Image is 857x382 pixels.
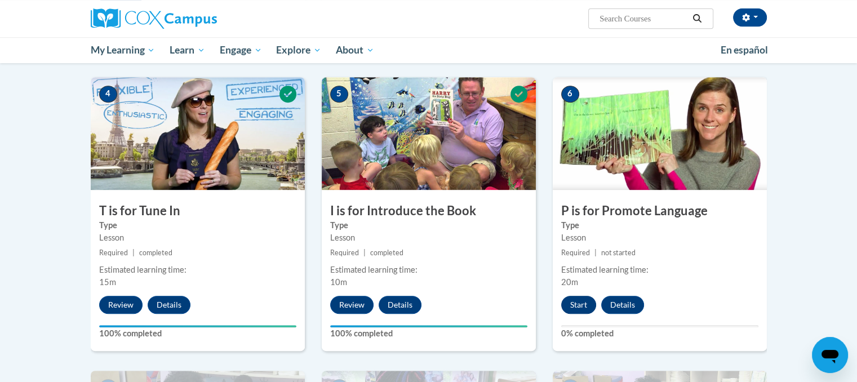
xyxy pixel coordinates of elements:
h3: T is for Tune In [91,202,305,220]
span: 5 [330,86,348,103]
span: 15m [99,277,116,287]
button: Details [601,296,644,314]
a: About [328,37,381,63]
span: Required [330,248,359,257]
button: Search [689,12,705,25]
span: not started [601,248,636,257]
div: Your progress [99,325,296,327]
iframe: Button to launch messaging window [812,337,848,373]
a: En español [713,38,775,62]
label: Type [330,219,527,232]
label: 100% completed [330,327,527,340]
button: Review [330,296,374,314]
span: My Learning [90,43,155,57]
div: Lesson [330,232,527,244]
span: 4 [99,86,117,103]
button: Start [561,296,596,314]
a: My Learning [83,37,163,63]
span: Engage [220,43,262,57]
button: Review [99,296,143,314]
a: Engage [212,37,269,63]
span: completed [370,248,403,257]
span: 6 [561,86,579,103]
div: Main menu [74,37,784,63]
h3: I is for Introduce the Book [322,202,536,220]
button: Account Settings [733,8,767,26]
label: 100% completed [99,327,296,340]
img: Course Image [553,77,767,190]
span: 20m [561,277,578,287]
div: Your progress [330,325,527,327]
div: Lesson [99,232,296,244]
label: Type [99,219,296,232]
img: Cox Campus [91,8,217,29]
span: About [336,43,374,57]
span: completed [139,248,172,257]
span: Explore [276,43,321,57]
input: Search Courses [598,12,689,25]
button: Details [379,296,421,314]
span: 10m [330,277,347,287]
div: Lesson [561,232,758,244]
span: En español [721,44,768,56]
a: Learn [162,37,212,63]
label: Type [561,219,758,232]
a: Cox Campus [91,8,305,29]
span: | [363,248,366,257]
div: Estimated learning time: [561,264,758,276]
img: Course Image [91,77,305,190]
h3: P is for Promote Language [553,202,767,220]
button: Details [148,296,190,314]
span: Learn [170,43,205,57]
span: | [132,248,135,257]
span: Required [99,248,128,257]
div: Estimated learning time: [99,264,296,276]
label: 0% completed [561,327,758,340]
span: | [594,248,597,257]
img: Course Image [322,77,536,190]
div: Estimated learning time: [330,264,527,276]
span: Required [561,248,590,257]
a: Explore [269,37,328,63]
